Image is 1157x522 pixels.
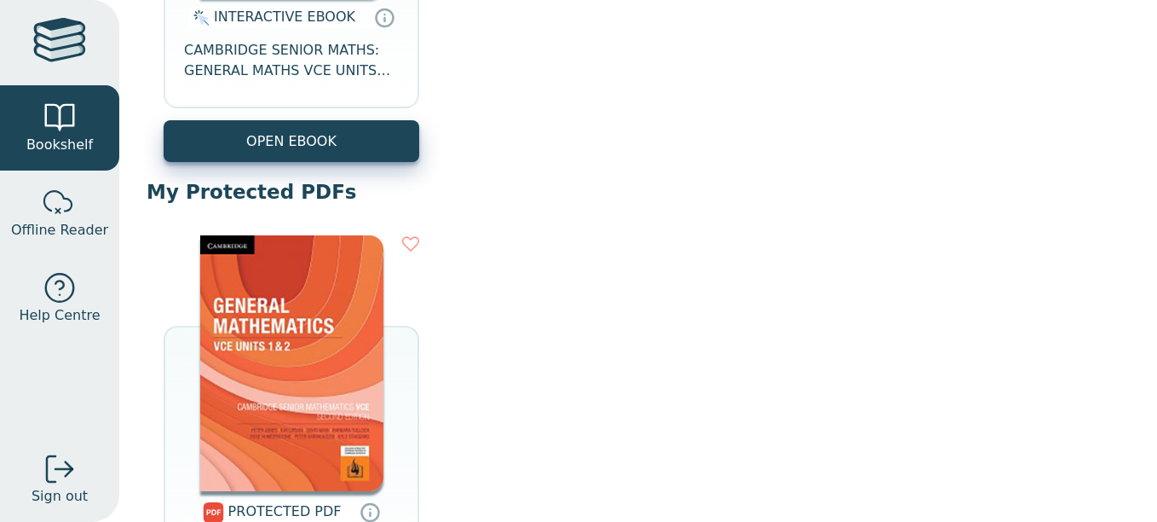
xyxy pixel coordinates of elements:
[147,179,1130,205] p: My Protected PDFs
[374,7,394,27] a: Interactive eBooks are accessed online via the publisher’s portal. They contain interactive resou...
[184,40,399,81] span: CAMBRIDGE SENIOR MATHS: GENERAL MATHS VCE UNITS 1&2 EBOOK 2E
[200,235,383,491] img: 7427b572-0d0b-412c-8762-bae5e50f5011.jpg
[11,220,108,241] span: Offline Reader
[360,502,380,522] a: Protected PDFs cannot be printed, copied or shared. They can be accessed online through Education...
[164,120,419,162] button: OPEN EBOOK
[228,503,342,519] span: PROTECTED PDF
[19,305,100,326] span: Help Centre
[32,486,88,507] span: Sign out
[26,135,93,155] span: Bookshelf
[188,8,210,28] img: interactive.svg
[214,9,355,25] span: INTERACTIVE EBOOK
